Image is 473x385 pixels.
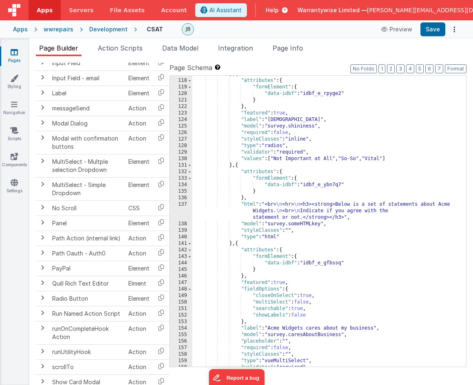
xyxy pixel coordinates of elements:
[170,162,192,169] div: 131
[387,64,395,73] button: 2
[125,86,153,101] td: Element
[125,70,153,86] td: Element
[49,70,125,86] td: Input Field - email
[170,201,192,221] div: 137
[170,240,192,247] div: 141
[170,130,192,136] div: 126
[449,24,460,35] button: Options
[147,26,163,32] h4: CSAT
[49,216,125,231] td: Panel
[125,131,153,154] td: Action
[266,6,279,14] span: Help
[170,110,192,117] div: 123
[170,319,192,325] div: 153
[273,44,303,52] span: Page Info
[170,306,192,312] div: 151
[350,64,377,73] button: No Folds
[49,131,125,154] td: Modal with confirmation buttons
[297,6,367,14] span: Warrantywise Limited —
[170,266,192,273] div: 145
[49,261,125,276] td: PayPal
[98,44,143,52] span: Action Scripts
[170,169,192,175] div: 132
[170,182,192,188] div: 134
[89,25,128,33] div: Development
[170,175,192,182] div: 133
[49,177,125,200] td: MultiSelect - Simple Dropdown
[396,64,405,73] button: 3
[170,299,192,306] div: 150
[170,279,192,286] div: 147
[110,6,145,14] span: File Assets
[125,231,153,246] td: Action
[406,64,414,73] button: 4
[69,6,93,14] span: Servers
[125,177,153,200] td: Element
[125,200,153,216] td: CSS
[49,359,125,374] td: scrollTo
[49,306,125,321] td: Run Named Action Script
[49,231,125,246] td: Path Action (internal link)
[49,246,125,261] td: Path Oauth - Auth0
[170,273,192,279] div: 146
[125,101,153,116] td: Action
[125,276,153,291] td: Elment
[170,195,192,201] div: 136
[170,103,192,110] div: 122
[49,101,125,116] td: messageSend
[170,136,192,143] div: 127
[170,286,192,293] div: 148
[37,6,53,14] span: Apps
[49,154,125,177] td: MultiSelect - Multple selection Dropdown
[44,25,73,33] div: wwrepairs
[170,188,192,195] div: 135
[49,276,125,291] td: Quill Rich Text Editor
[420,22,445,36] button: Save
[170,332,192,338] div: 155
[170,260,192,266] div: 144
[378,64,385,73] button: 1
[125,291,153,306] td: Element
[49,116,125,131] td: Modal Dialog
[39,44,78,52] span: Page Builder
[218,44,253,52] span: Integration
[170,234,192,240] div: 140
[125,306,153,321] td: Action
[170,117,192,123] div: 124
[170,77,192,84] div: 118
[125,154,153,177] td: Element
[170,123,192,130] div: 125
[170,84,192,90] div: 119
[170,338,192,345] div: 156
[170,247,192,253] div: 142
[125,344,153,359] td: Action
[170,90,192,97] div: 120
[170,345,192,351] div: 157
[125,55,153,70] td: Element
[170,293,192,299] div: 149
[376,23,417,36] button: Preview
[170,143,192,149] div: 128
[170,358,192,364] div: 159
[170,253,192,260] div: 143
[170,364,192,371] div: 160
[170,221,192,227] div: 138
[425,64,433,73] button: 6
[125,261,153,276] td: Element
[170,156,192,162] div: 130
[49,291,125,306] td: Radio Button
[416,64,424,73] button: 5
[170,325,192,332] div: 154
[49,200,125,216] td: No Scroll
[13,25,28,33] div: Apps
[49,55,125,70] td: Input Field
[162,44,198,52] span: Data Model
[170,312,192,319] div: 152
[125,216,153,231] td: Element
[49,344,125,359] td: runUtilityHook
[49,321,125,344] td: runOnCompleteHook Action
[209,6,242,14] span: AI Assistant
[170,149,192,156] div: 129
[445,64,466,73] button: Format
[170,227,192,234] div: 139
